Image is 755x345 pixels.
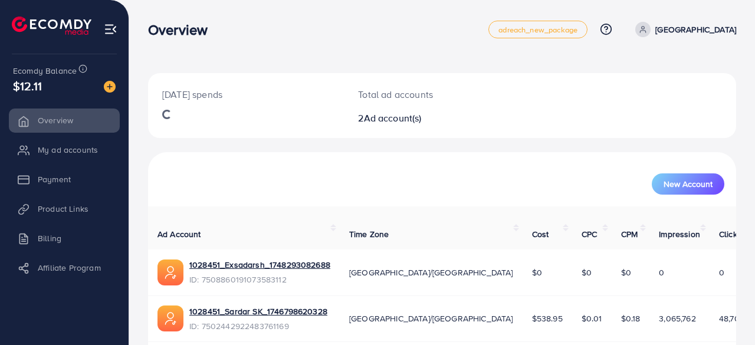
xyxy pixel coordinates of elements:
[582,228,597,240] span: CPC
[719,313,744,324] span: 48,707
[157,259,183,285] img: ic-ads-acc.e4c84228.svg
[532,228,549,240] span: Cost
[358,113,477,124] h2: 2
[659,313,695,324] span: 3,065,762
[659,267,664,278] span: 0
[104,81,116,93] img: image
[582,313,602,324] span: $0.01
[621,267,631,278] span: $0
[189,305,327,317] a: 1028451_Sardar SK_1746798620328
[582,267,592,278] span: $0
[104,22,117,36] img: menu
[157,228,201,240] span: Ad Account
[189,259,330,271] a: 1028451_Exsadarsh_1748293082688
[631,22,736,37] a: [GEOGRAPHIC_DATA]
[189,274,330,285] span: ID: 7508860191073583112
[148,21,217,38] h3: Overview
[719,228,741,240] span: Clicks
[532,267,542,278] span: $0
[12,17,91,35] img: logo
[189,320,327,332] span: ID: 7502442922483761169
[532,313,563,324] span: $538.95
[621,228,638,240] span: CPM
[13,65,77,77] span: Ecomdy Balance
[719,267,724,278] span: 0
[162,87,330,101] p: [DATE] spends
[364,111,422,124] span: Ad account(s)
[349,313,513,324] span: [GEOGRAPHIC_DATA]/[GEOGRAPHIC_DATA]
[498,26,577,34] span: adreach_new_package
[664,180,713,188] span: New Account
[488,21,587,38] a: adreach_new_package
[349,228,389,240] span: Time Zone
[659,228,700,240] span: Impression
[652,173,724,195] button: New Account
[621,313,641,324] span: $0.18
[655,22,736,37] p: [GEOGRAPHIC_DATA]
[349,267,513,278] span: [GEOGRAPHIC_DATA]/[GEOGRAPHIC_DATA]
[358,87,477,101] p: Total ad accounts
[13,77,42,94] span: $12.11
[157,305,183,331] img: ic-ads-acc.e4c84228.svg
